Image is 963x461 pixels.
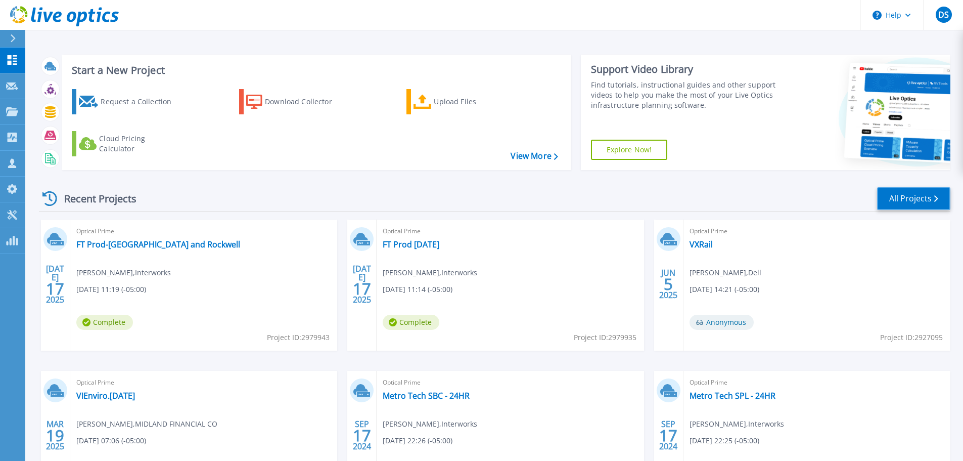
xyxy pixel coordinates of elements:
[591,80,779,110] div: Find tutorials, instructional guides and other support videos to help you make the most of your L...
[265,92,346,112] div: Download Collector
[76,391,135,401] a: VIEnviro.[DATE]
[76,377,331,388] span: Optical Prime
[383,435,452,446] span: [DATE] 22:26 (-05:00)
[76,418,217,430] span: [PERSON_NAME] , MIDLAND FINANCIAL CO
[591,63,779,76] div: Support Video Library
[690,377,944,388] span: Optical Prime
[383,226,637,237] span: Optical Prime
[659,266,678,303] div: JUN 2025
[353,431,371,440] span: 17
[72,89,185,114] a: Request a Collection
[434,92,515,112] div: Upload Files
[511,151,558,161] a: View More
[574,332,636,343] span: Project ID: 2979935
[690,239,713,249] a: VXRail
[72,65,558,76] h3: Start a New Project
[45,266,65,303] div: [DATE] 2025
[664,280,673,288] span: 5
[101,92,181,112] div: Request a Collection
[267,332,330,343] span: Project ID: 2979943
[690,418,784,430] span: [PERSON_NAME] , Interworks
[690,267,761,278] span: [PERSON_NAME] , Dell
[76,284,146,295] span: [DATE] 11:19 (-05:00)
[591,140,668,160] a: Explore Now!
[352,266,372,303] div: [DATE] 2025
[383,377,637,388] span: Optical Prime
[383,418,477,430] span: [PERSON_NAME] , Interworks
[99,134,180,154] div: Cloud Pricing Calculator
[45,417,65,454] div: MAR 2025
[46,431,64,440] span: 19
[880,332,943,343] span: Project ID: 2927095
[690,226,944,237] span: Optical Prime
[383,315,439,330] span: Complete
[659,417,678,454] div: SEP 2024
[39,186,150,211] div: Recent Projects
[938,11,949,19] span: DS
[406,89,519,114] a: Upload Files
[690,315,754,330] span: Anonymous
[352,417,372,454] div: SEP 2024
[76,435,146,446] span: [DATE] 07:06 (-05:00)
[383,391,470,401] a: Metro Tech SBC - 24HR
[76,226,331,237] span: Optical Prime
[239,89,352,114] a: Download Collector
[383,267,477,278] span: [PERSON_NAME] , Interworks
[690,391,775,401] a: Metro Tech SPL - 24HR
[383,284,452,295] span: [DATE] 11:14 (-05:00)
[76,239,240,249] a: FT Prod-[GEOGRAPHIC_DATA] and Rockwell
[76,267,171,278] span: [PERSON_NAME] , Interworks
[659,431,677,440] span: 17
[46,284,64,293] span: 17
[353,284,371,293] span: 17
[76,315,133,330] span: Complete
[877,187,950,210] a: All Projects
[383,239,439,249] a: FT Prod [DATE]
[690,435,759,446] span: [DATE] 22:25 (-05:00)
[690,284,759,295] span: [DATE] 14:21 (-05:00)
[72,131,185,156] a: Cloud Pricing Calculator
